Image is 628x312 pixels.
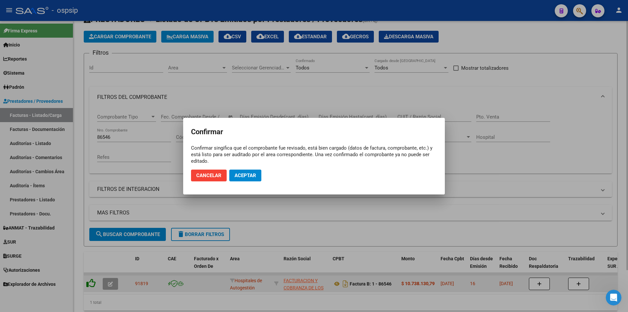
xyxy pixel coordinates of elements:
button: Aceptar [229,170,261,181]
button: Cancelar [191,170,227,181]
span: Aceptar [235,173,256,178]
span: Cancelar [196,173,221,178]
iframe: Intercom live chat [606,290,621,305]
div: Confirmar singifica que el comprobante fue revisado, está bien cargado (datos de factura, comprob... [191,145,437,164]
h2: Confirmar [191,126,437,138]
